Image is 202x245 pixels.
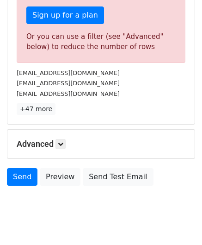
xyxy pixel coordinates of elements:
[17,90,120,97] small: [EMAIL_ADDRESS][DOMAIN_NAME]
[40,168,80,186] a: Preview
[83,168,153,186] a: Send Test Email
[17,103,55,115] a: +47 more
[7,168,37,186] a: Send
[17,69,120,76] small: [EMAIL_ADDRESS][DOMAIN_NAME]
[26,6,104,24] a: Sign up for a plan
[17,139,185,149] h5: Advanced
[156,201,202,245] iframe: Chat Widget
[17,80,120,87] small: [EMAIL_ADDRESS][DOMAIN_NAME]
[26,31,176,52] div: Or you can use a filter (see "Advanced" below) to reduce the number of rows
